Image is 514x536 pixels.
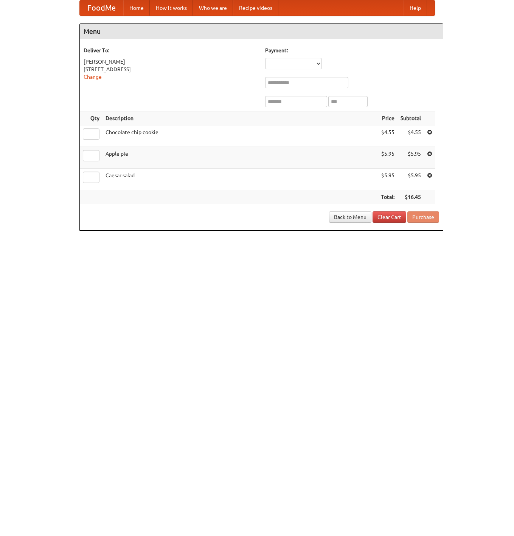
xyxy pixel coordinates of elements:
[84,47,258,54] h5: Deliver To:
[80,111,102,125] th: Qty
[398,169,424,190] td: $5.95
[80,0,123,16] a: FoodMe
[102,147,378,169] td: Apple pie
[84,66,258,73] div: [STREET_ADDRESS]
[233,0,278,16] a: Recipe videos
[378,169,398,190] td: $5.95
[265,47,439,54] h5: Payment:
[150,0,193,16] a: How it works
[373,211,406,223] a: Clear Cart
[378,190,398,204] th: Total:
[102,169,378,190] td: Caesar salad
[102,111,378,125] th: Description
[398,147,424,169] td: $5.95
[193,0,233,16] a: Who we are
[378,125,398,147] td: $4.55
[84,74,102,80] a: Change
[378,147,398,169] td: $5.95
[398,190,424,204] th: $16.45
[123,0,150,16] a: Home
[102,125,378,147] td: Chocolate chip cookie
[84,58,258,66] div: [PERSON_NAME]
[398,125,424,147] td: $4.55
[407,211,439,223] button: Purchase
[80,24,443,39] h4: Menu
[329,211,371,223] a: Back to Menu
[404,0,427,16] a: Help
[398,111,424,125] th: Subtotal
[378,111,398,125] th: Price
